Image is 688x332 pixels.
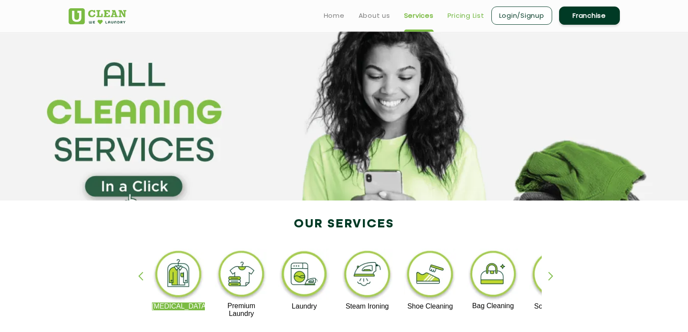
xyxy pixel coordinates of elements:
[278,249,331,302] img: laundry_cleaning_11zon.webp
[404,10,434,21] a: Services
[324,10,345,21] a: Home
[215,302,268,318] p: Premium Laundry
[152,249,205,302] img: dry_cleaning_11zon.webp
[404,249,457,302] img: shoe_cleaning_11zon.webp
[404,302,457,310] p: Shoe Cleaning
[448,10,484,21] a: Pricing List
[359,10,390,21] a: About us
[467,249,520,302] img: bag_cleaning_11zon.webp
[341,302,394,310] p: Steam Ironing
[152,302,205,310] p: [MEDICAL_DATA]
[69,8,126,24] img: UClean Laundry and Dry Cleaning
[529,302,583,310] p: Sofa Cleaning
[278,302,331,310] p: Laundry
[559,7,620,25] a: Franchise
[529,249,583,302] img: sofa_cleaning_11zon.webp
[341,249,394,302] img: steam_ironing_11zon.webp
[491,7,552,25] a: Login/Signup
[215,249,268,302] img: premium_laundry_cleaning_11zon.webp
[467,302,520,310] p: Bag Cleaning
